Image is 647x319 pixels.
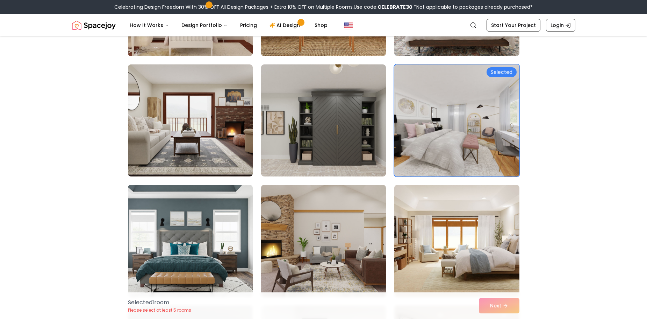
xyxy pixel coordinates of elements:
img: United States [344,21,353,29]
img: Room room-75 [394,185,519,297]
p: Selected 1 room [128,298,191,307]
img: Room room-72 [394,64,519,176]
div: Selected [487,67,517,77]
a: AI Design [264,18,308,32]
img: Room room-74 [261,185,386,297]
button: Design Portfolio [176,18,233,32]
a: Pricing [235,18,263,32]
a: Login [546,19,575,32]
span: *Not applicable to packages already purchased* [412,4,533,11]
p: Please select at least 5 rooms [128,307,191,313]
img: Spacejoy Logo [72,18,116,32]
nav: Main [124,18,333,32]
button: How It Works [124,18,174,32]
a: Start Your Project [487,19,540,32]
img: Room room-73 [128,185,253,297]
img: Room room-71 [261,64,386,176]
b: CELEBRATE30 [378,4,412,11]
a: Shop [309,18,333,32]
span: Use code: [354,4,412,11]
a: Spacejoy [72,18,116,32]
img: Room room-70 [128,64,253,176]
div: Celebrating Design Freedom With 30% OFF All Design Packages + Extra 10% OFF on Multiple Rooms. [114,4,533,11]
nav: Global [72,14,575,36]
